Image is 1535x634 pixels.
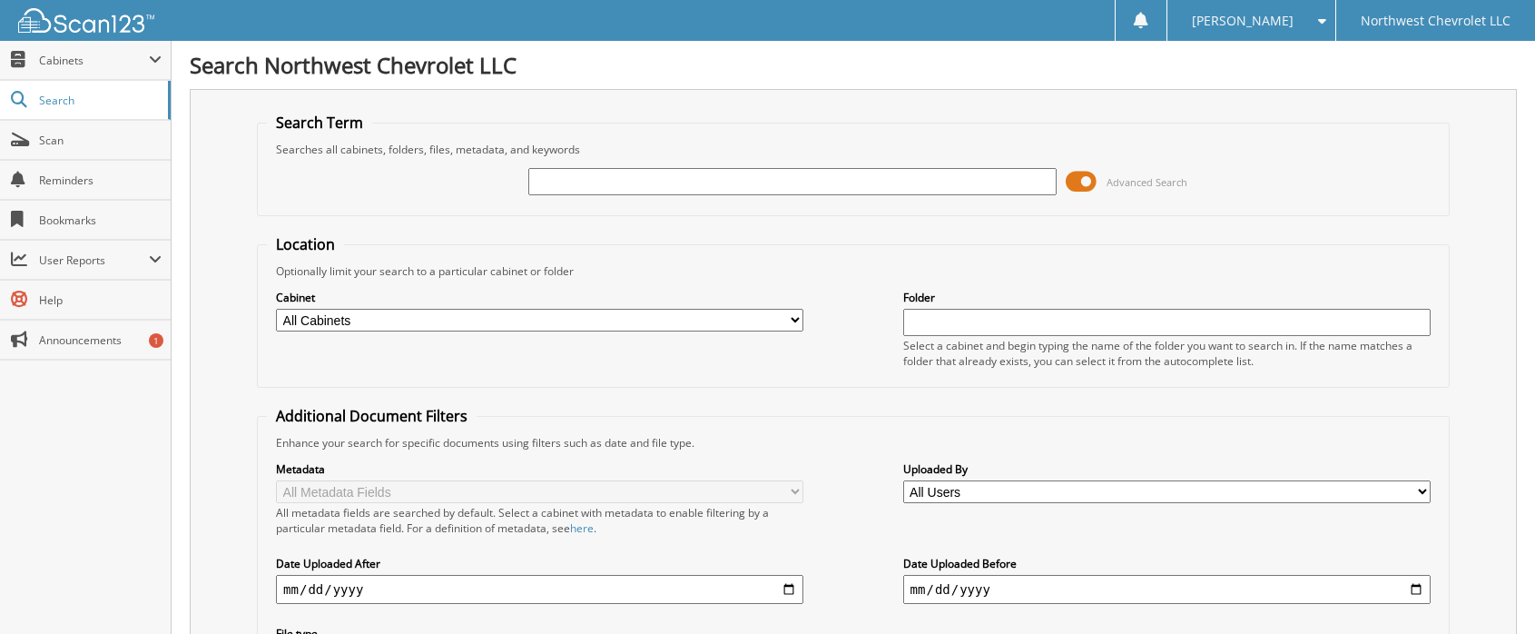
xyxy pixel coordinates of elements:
h1: Search Northwest Chevrolet LLC [190,50,1517,80]
div: Optionally limit your search to a particular cabinet or folder [267,263,1440,279]
span: Search [39,93,159,108]
span: Announcements [39,332,162,348]
span: Bookmarks [39,213,162,228]
legend: Search Term [267,113,372,133]
span: Cabinets [39,53,149,68]
img: scan123-logo-white.svg [18,8,154,33]
div: All metadata fields are searched by default. Select a cabinet with metadata to enable filtering b... [276,505,803,536]
span: Northwest Chevrolet LLC [1361,15,1510,26]
label: Uploaded By [903,461,1431,477]
span: Advanced Search [1107,175,1187,189]
a: here [570,520,594,536]
span: User Reports [39,253,149,268]
label: Metadata [276,461,803,477]
label: Folder [903,290,1431,305]
label: Cabinet [276,290,803,305]
span: Help [39,292,162,308]
label: Date Uploaded Before [903,556,1431,571]
div: Searches all cabinets, folders, files, metadata, and keywords [267,142,1440,157]
div: 1 [149,333,163,348]
div: Select a cabinet and begin typing the name of the folder you want to search in. If the name match... [903,338,1431,369]
span: Scan [39,133,162,148]
div: Enhance your search for specific documents using filters such as date and file type. [267,435,1440,451]
span: Reminders [39,173,162,188]
input: start [276,575,803,604]
input: end [903,575,1431,604]
span: [PERSON_NAME] [1192,15,1294,26]
legend: Location [267,234,344,254]
label: Date Uploaded After [276,556,803,571]
legend: Additional Document Filters [267,406,477,426]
